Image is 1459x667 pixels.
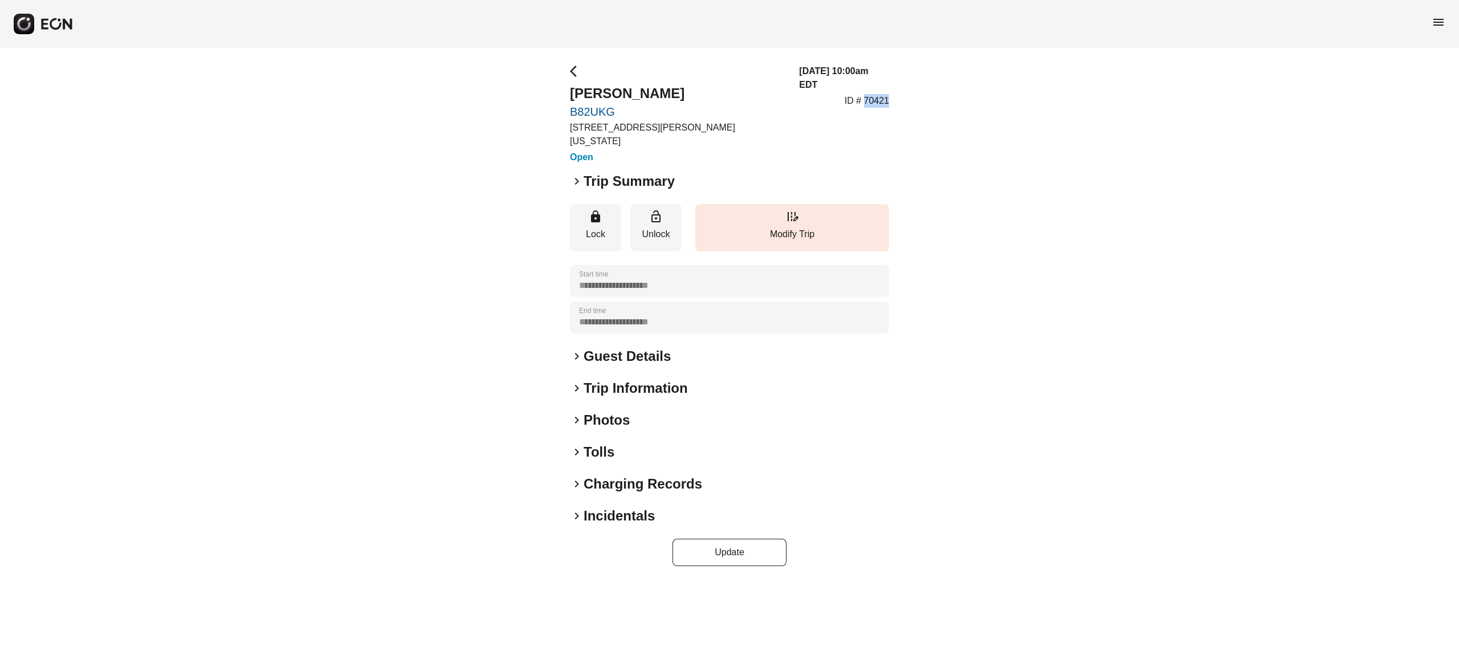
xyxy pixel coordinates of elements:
[570,413,584,427] span: keyboard_arrow_right
[570,64,584,78] span: arrow_back_ios
[649,210,663,223] span: lock_open
[584,172,675,190] h2: Trip Summary
[673,539,786,566] button: Update
[584,411,630,429] h2: Photos
[570,509,584,523] span: keyboard_arrow_right
[570,204,621,251] button: Lock
[570,121,785,148] p: [STREET_ADDRESS][PERSON_NAME][US_STATE]
[570,151,785,164] h3: Open
[799,64,889,92] h3: [DATE] 10:00am EDT
[695,204,889,251] button: Modify Trip
[584,347,671,365] h2: Guest Details
[570,84,785,103] h2: [PERSON_NAME]
[570,174,584,188] span: keyboard_arrow_right
[701,227,883,241] p: Modify Trip
[785,210,799,223] span: edit_road
[636,227,676,241] p: Unlock
[570,445,584,459] span: keyboard_arrow_right
[570,477,584,491] span: keyboard_arrow_right
[570,105,785,119] a: B82UKG
[570,381,584,395] span: keyboard_arrow_right
[570,349,584,363] span: keyboard_arrow_right
[1432,15,1445,29] span: menu
[845,94,889,108] p: ID # 70421
[589,210,602,223] span: lock
[584,379,688,397] h2: Trip Information
[630,204,682,251] button: Unlock
[576,227,616,241] p: Lock
[584,475,702,493] h2: Charging Records
[584,507,655,525] h2: Incidentals
[584,443,614,461] h2: Tolls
